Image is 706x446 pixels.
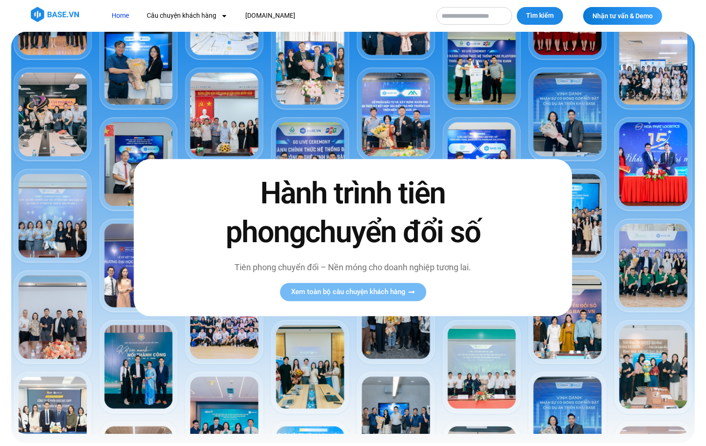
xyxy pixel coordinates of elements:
a: [DOMAIN_NAME] [238,7,302,24]
a: Câu chuyện khách hàng [140,7,235,24]
a: Xem toàn bộ câu chuyện khách hàng [280,283,426,301]
span: Xem toàn bộ câu chuyện khách hàng [291,288,406,295]
span: Nhận tư vấn & Demo [592,13,653,19]
nav: Menu [105,7,427,24]
span: chuyển đổi số [305,215,480,250]
p: Tiên phong chuyển đổi – Nền móng cho doanh nghiệp tương lai. [206,261,500,273]
a: Home [105,7,136,24]
h2: Hành trình tiên phong [206,174,500,252]
span: Tìm kiếm [526,11,554,21]
button: Tìm kiếm [517,7,563,25]
a: Nhận tư vấn & Demo [583,7,662,25]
